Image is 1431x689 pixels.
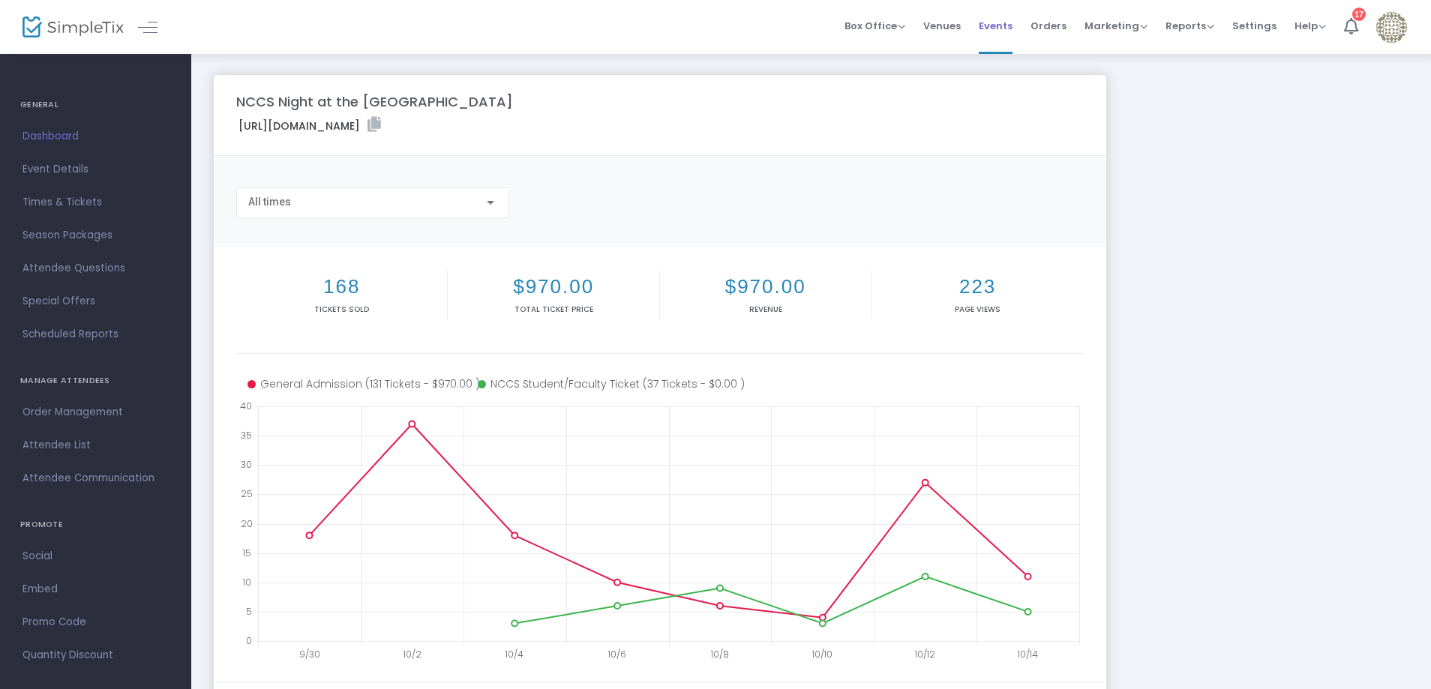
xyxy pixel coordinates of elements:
h2: $970.00 [451,275,655,298]
span: Order Management [22,403,169,422]
span: Attendee Communication [22,469,169,488]
span: Social [22,547,169,566]
p: Page Views [874,304,1080,315]
text: 5 [246,604,252,617]
p: Tickets sold [239,304,444,315]
text: 0 [246,634,252,647]
span: Reports [1165,19,1214,33]
span: Dashboard [22,127,169,146]
text: 30 [241,458,252,471]
text: 35 [241,429,252,442]
span: Orders [1030,7,1066,45]
label: [URL][DOMAIN_NAME] [238,117,381,134]
span: Scheduled Reports [22,325,169,344]
span: All times [248,196,291,208]
h4: GENERAL [20,90,171,120]
span: Attendee Questions [22,259,169,278]
h4: PROMOTE [20,510,171,540]
span: Venues [923,7,961,45]
text: 10/10 [811,648,832,661]
m-panel-title: NCCS Night at the [GEOGRAPHIC_DATA] [236,91,513,112]
text: 9/30 [299,648,320,661]
span: Help [1294,19,1326,33]
span: Event Details [22,160,169,179]
text: 20 [241,517,253,529]
span: Events [979,7,1012,45]
div: 17 [1352,7,1366,21]
text: 10/4 [505,648,523,661]
span: Box Office [844,19,905,33]
text: 15 [242,546,251,559]
h2: $970.00 [663,275,868,298]
span: Times & Tickets [22,193,169,212]
text: 10 [242,575,251,588]
text: 10/8 [710,648,729,661]
p: Revenue [663,304,868,315]
text: 25 [241,487,253,500]
text: 10/6 [607,648,626,661]
span: Marketing [1084,19,1147,33]
text: 10/14 [1017,648,1038,661]
p: Total Ticket Price [451,304,655,315]
text: 10/12 [914,648,935,661]
span: Special Offers [22,292,169,311]
span: Settings [1232,7,1276,45]
h2: 168 [239,275,444,298]
span: Attendee List [22,436,169,455]
span: Embed [22,580,169,599]
text: 40 [240,400,252,412]
span: Season Packages [22,226,169,245]
span: Promo Code [22,613,169,632]
h4: MANAGE ATTENDEES [20,366,171,396]
span: Quantity Discount [22,646,169,665]
text: 10/2 [403,648,421,661]
h2: 223 [874,275,1080,298]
